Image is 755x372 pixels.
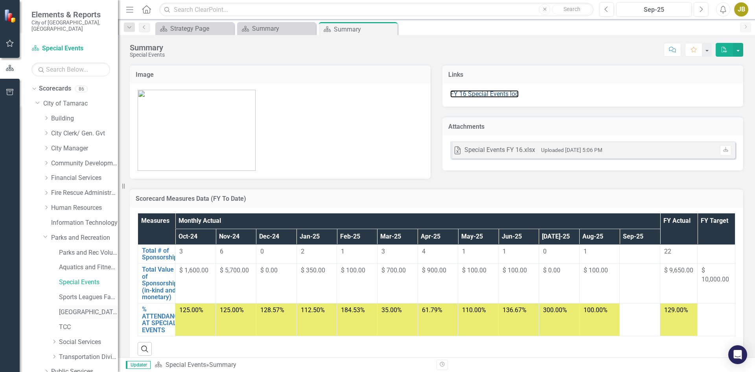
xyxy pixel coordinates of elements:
a: Sports Leagues Facilities Fields [59,293,118,302]
button: Sep-25 [616,2,692,17]
a: FY 16 Special Events log [450,90,519,98]
span: $ 0.00 [260,267,278,274]
span: 1 [584,248,587,255]
span: 1 [503,248,506,255]
span: 1 [462,248,466,255]
a: Human Resources [51,204,118,213]
span: $ 5,700.00 [220,267,249,274]
span: Search [563,6,580,12]
a: Total # of Sponsorships [142,247,180,261]
div: Special Events FY 16.xlsx [464,146,535,155]
a: [GEOGRAPHIC_DATA] [59,308,118,317]
span: 125.00% [220,306,244,314]
div: Sep-25 [619,5,689,15]
span: $ 900.00 [422,267,446,274]
span: 6 [220,248,223,255]
a: Social Services [59,338,118,347]
span: $ 9,650.00 [664,267,693,274]
span: Elements & Reports [31,10,110,19]
a: City of Tamarac [43,99,118,108]
h3: Attachments [448,123,737,130]
small: Uploaded [DATE] 5:06 PM [541,147,602,153]
div: Summary [130,43,165,52]
h3: Links [448,71,737,78]
span: 110.00% [462,306,486,314]
span: Updater [126,361,151,369]
span: 0 [260,248,264,255]
span: 0 [543,248,547,255]
a: Special Events [166,361,206,368]
td: Double-Click to Edit Right Click for Context Menu [138,304,175,336]
a: Aquatics and Fitness Center [59,263,118,272]
span: 4 [422,248,425,255]
a: Special Events [31,44,110,53]
span: 184.53% [341,306,365,314]
input: Search ClearPoint... [159,3,593,17]
a: Strategy Page [157,24,232,33]
span: $ 100.00 [341,267,365,274]
span: $ 700.00 [381,267,406,274]
a: Summary [239,24,314,33]
a: Total Value of Sponsorships (in-kind and monetary) [142,266,180,301]
a: Scorecards [39,84,71,93]
a: Transportation Division [59,353,118,362]
span: 35.00% [381,306,402,314]
div: 86 [75,85,88,92]
div: Summary [334,24,396,34]
a: Financial Services [51,174,118,183]
div: Summary [209,361,236,368]
div: Special Events [130,52,165,58]
a: Community Development [51,159,118,168]
span: 2 [301,248,304,255]
a: Parks and Rec Volunteers [59,248,118,257]
span: 3 [179,248,183,255]
span: $ 350.00 [301,267,325,274]
span: $ 100.00 [462,267,486,274]
h3: Scorecard Measures Data (FY To Date) [136,195,737,202]
a: City Manager [51,144,118,153]
span: 112.50% [301,306,325,314]
small: City of [GEOGRAPHIC_DATA], [GEOGRAPHIC_DATA] [31,19,110,32]
span: 22 [664,248,671,255]
img: ClearPoint Strategy [4,9,18,23]
a: City Clerk/ Gen. Gvt [51,129,118,138]
span: $ 100.00 [584,267,608,274]
div: Open Intercom Messenger [728,345,747,364]
h3: Image [136,71,425,78]
span: 136.67% [503,306,527,314]
input: Search Below... [31,63,110,76]
span: $ 0.00 [543,267,560,274]
a: Fire Rescue Administration [51,189,118,198]
span: 61.79% [422,306,442,314]
span: 300.00% [543,306,567,314]
div: Summary [252,24,314,33]
span: 129.00% [664,306,688,314]
span: 1 [341,248,344,255]
a: Information Technology [51,218,118,228]
span: 128.57% [260,306,284,314]
div: Strategy Page [170,24,232,33]
span: $ 1,600.00 [179,267,208,274]
span: 100.00% [584,306,608,314]
a: Special Events [59,278,118,287]
div: » [155,361,431,370]
td: Double-Click to Edit Right Click for Context Menu [138,244,175,263]
a: % ATTENDANCE AT SPECIAL EVENTS [142,306,182,333]
span: $ 100.00 [503,267,527,274]
span: 3 [381,248,385,255]
a: TCC [59,323,118,332]
a: Parks and Recreation [51,233,118,242]
button: JB [734,2,748,17]
td: Double-Click to Edit Right Click for Context Menu [138,264,175,304]
a: Building [51,114,118,123]
button: Search [552,4,591,15]
span: 125.00% [179,306,203,314]
span: $ 10,000.00 [702,267,729,283]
